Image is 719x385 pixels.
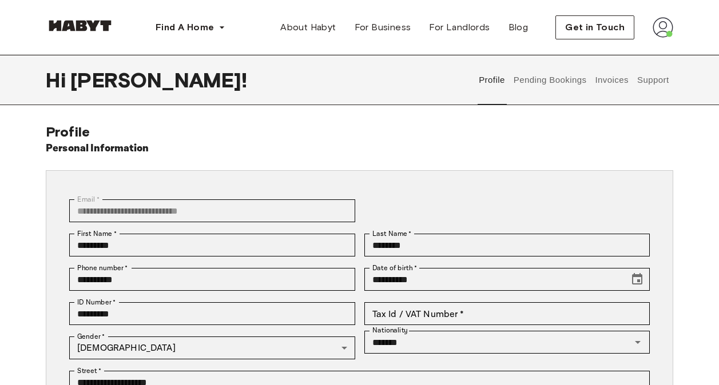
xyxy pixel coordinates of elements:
button: Choose date, selected date is Jul 13, 1995 [626,268,649,291]
span: Get in Touch [565,21,625,34]
label: Gender [77,331,105,342]
button: Find A Home [146,16,235,39]
span: Profile [46,123,90,140]
img: avatar [653,17,673,38]
label: First Name [77,228,117,239]
button: Open [630,334,646,350]
a: For Landlords [420,16,499,39]
button: Support [635,55,670,105]
h6: Personal Information [46,141,149,157]
div: user profile tabs [475,55,673,105]
span: Blog [509,21,529,34]
button: Invoices [594,55,630,105]
label: Email [77,194,100,204]
span: For Business [355,21,411,34]
label: Street [77,366,101,376]
a: About Habyt [271,16,345,39]
label: Nationality [372,326,408,335]
label: Phone number [77,263,128,273]
span: For Landlords [429,21,490,34]
label: Date of birth [372,263,417,273]
a: Blog [499,16,538,39]
button: Profile [478,55,507,105]
span: Find A Home [156,21,214,34]
label: ID Number [77,297,116,307]
button: Pending Bookings [512,55,588,105]
div: You can't change your email address at the moment. Please reach out to customer support in case y... [69,199,355,222]
img: Habyt [46,20,114,31]
button: Get in Touch [555,15,634,39]
span: Hi [46,68,70,92]
div: [DEMOGRAPHIC_DATA] [69,336,355,359]
span: [PERSON_NAME] ! [70,68,247,92]
a: For Business [345,16,420,39]
label: Last Name [372,228,412,239]
span: About Habyt [280,21,336,34]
